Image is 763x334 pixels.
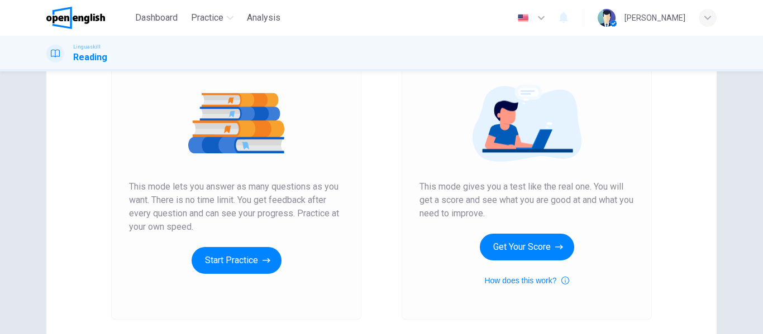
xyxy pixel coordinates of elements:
[419,180,634,220] span: This mode gives you a test like the real one. You will get a score and see what you are good at a...
[73,51,107,64] h1: Reading
[624,11,685,25] div: [PERSON_NAME]
[484,274,569,287] button: How does this work?
[480,234,574,260] button: Get Your Score
[598,9,616,27] img: Profile picture
[46,7,105,29] img: OpenEnglish logo
[135,11,178,25] span: Dashboard
[242,8,285,28] button: Analysis
[46,7,131,29] a: OpenEnglish logo
[516,14,530,22] img: en
[247,11,280,25] span: Analysis
[187,8,238,28] button: Practice
[73,43,101,51] span: Linguaskill
[191,11,223,25] span: Practice
[131,8,182,28] button: Dashboard
[192,247,282,274] button: Start Practice
[129,180,344,234] span: This mode lets you answer as many questions as you want. There is no time limit. You get feedback...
